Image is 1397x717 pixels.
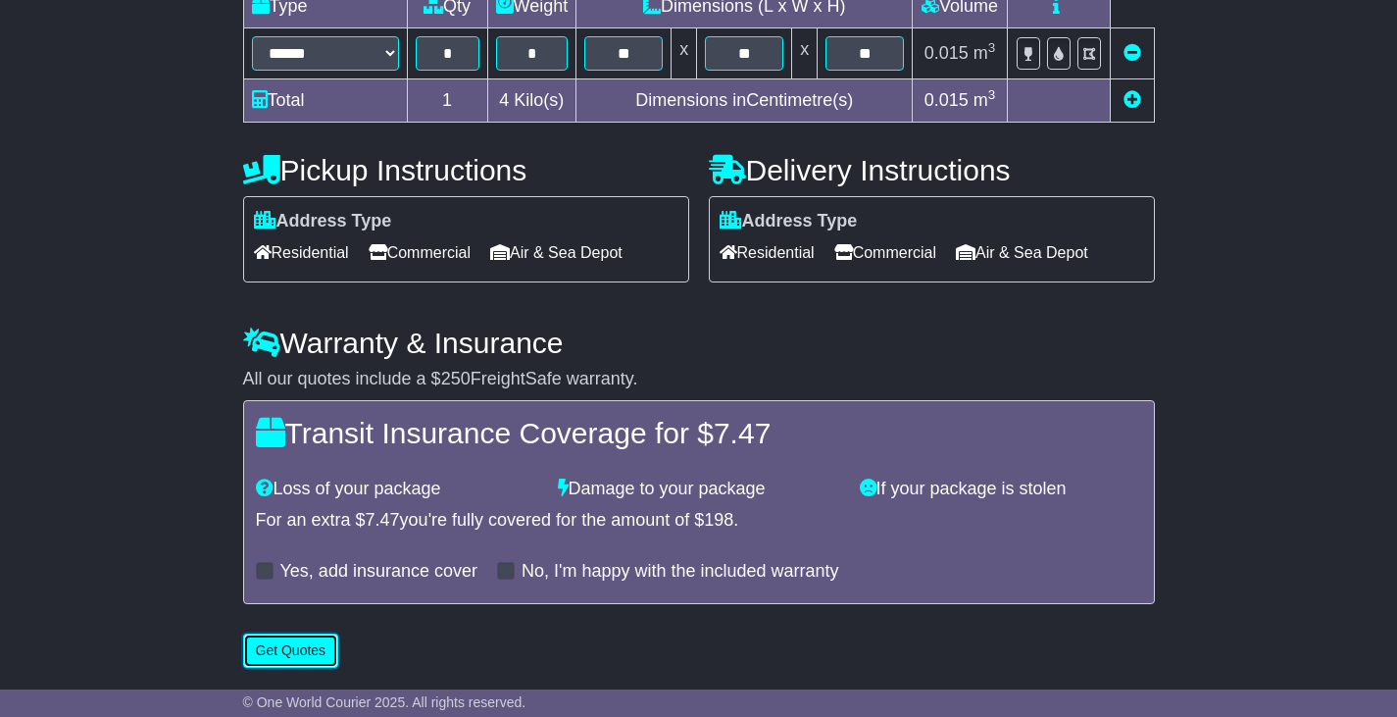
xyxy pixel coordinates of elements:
[720,211,858,232] label: Address Type
[254,211,392,232] label: Address Type
[704,510,733,530] span: 198
[988,40,996,55] sup: 3
[792,28,818,79] td: x
[246,479,548,500] div: Loss of your package
[850,479,1152,500] div: If your package is stolen
[256,510,1142,532] div: For an extra $ you're fully covered for the amount of $ .
[973,90,996,110] span: m
[834,237,936,268] span: Commercial
[548,479,850,500] div: Damage to your package
[522,561,839,583] label: No, I'm happy with the included warranty
[1123,90,1141,110] a: Add new item
[714,417,771,449] span: 7.47
[441,369,471,388] span: 250
[487,79,576,123] td: Kilo(s)
[256,417,1142,449] h4: Transit Insurance Coverage for $
[720,237,815,268] span: Residential
[490,237,623,268] span: Air & Sea Depot
[280,561,477,583] label: Yes, add insurance cover
[499,90,509,110] span: 4
[988,87,996,102] sup: 3
[576,79,913,123] td: Dimensions in Centimetre(s)
[973,43,996,63] span: m
[243,79,407,123] td: Total
[1123,43,1141,63] a: Remove this item
[956,237,1088,268] span: Air & Sea Depot
[243,694,526,710] span: © One World Courier 2025. All rights reserved.
[924,43,969,63] span: 0.015
[672,28,697,79] td: x
[243,154,689,186] h4: Pickup Instructions
[709,154,1155,186] h4: Delivery Instructions
[243,369,1155,390] div: All our quotes include a $ FreightSafe warranty.
[243,327,1155,359] h4: Warranty & Insurance
[243,634,339,668] button: Get Quotes
[254,237,349,268] span: Residential
[369,237,471,268] span: Commercial
[924,90,969,110] span: 0.015
[366,510,400,530] span: 7.47
[407,79,487,123] td: 1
